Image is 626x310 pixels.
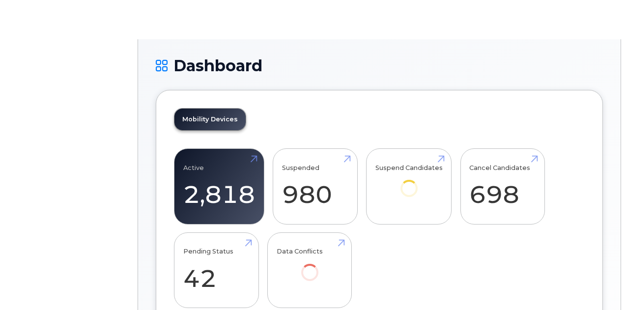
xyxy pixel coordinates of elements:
a: Suspended 980 [282,154,348,219]
a: Mobility Devices [174,109,246,130]
a: Cancel Candidates 698 [469,154,536,219]
a: Suspend Candidates [375,154,443,211]
a: Data Conflicts [277,238,343,294]
a: Active 2,818 [183,154,255,219]
a: Pending Status 42 [183,238,250,303]
h1: Dashboard [156,57,603,74]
